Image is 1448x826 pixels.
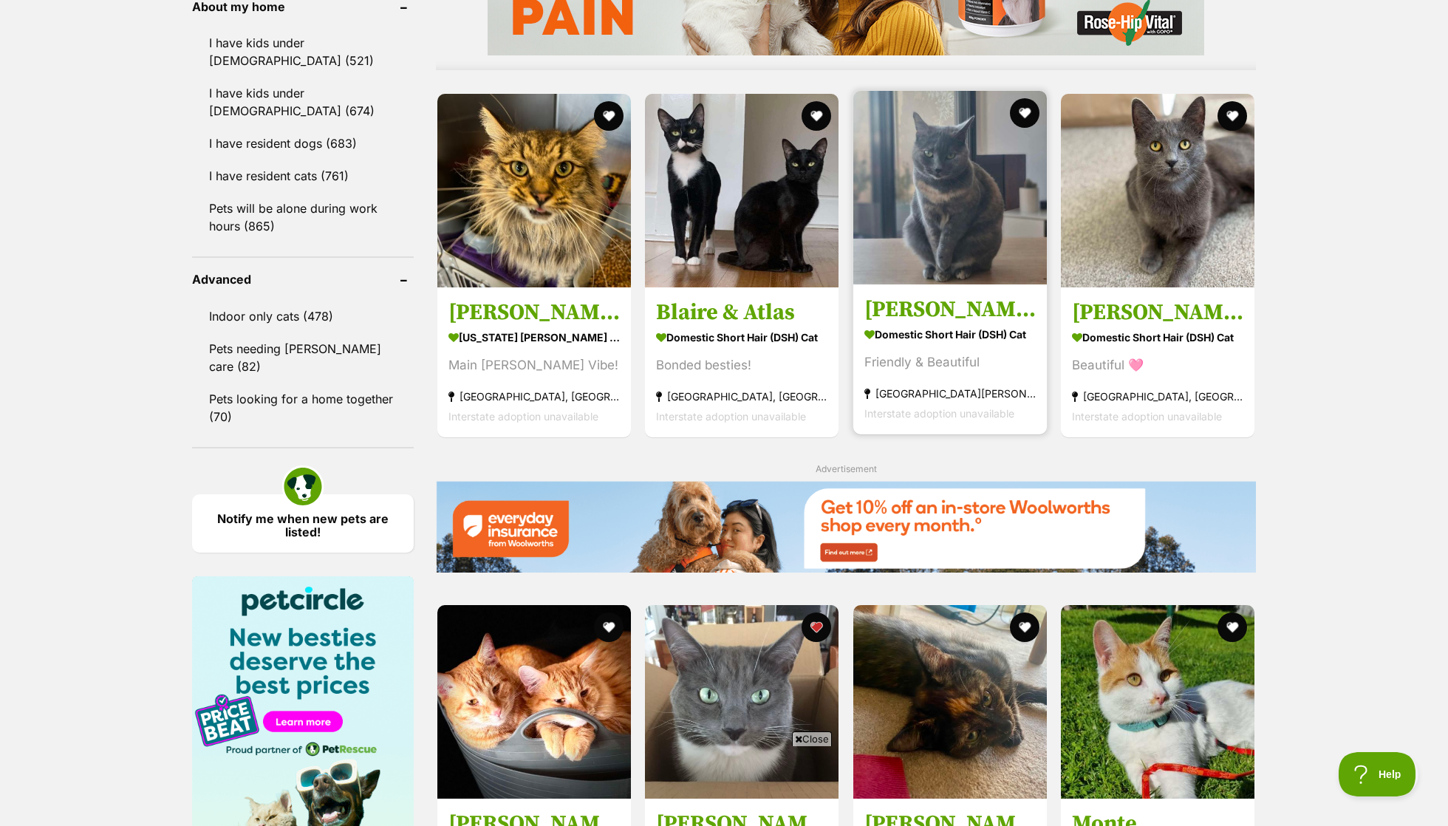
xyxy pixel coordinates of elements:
button: favourite [1218,612,1247,642]
strong: [US_STATE] [PERSON_NAME] Cat [448,326,620,347]
span: Close [792,731,832,746]
div: Main [PERSON_NAME] Vibe! [448,355,620,375]
button: favourite [802,101,832,131]
a: Everyday Insurance promotional banner [436,481,1256,575]
strong: [GEOGRAPHIC_DATA], [GEOGRAPHIC_DATA] [1072,386,1243,406]
button: favourite [1010,612,1039,642]
strong: Domestic Short Hair (DSH) Cat [656,326,827,347]
button: favourite [594,612,624,642]
strong: [GEOGRAPHIC_DATA][PERSON_NAME][GEOGRAPHIC_DATA] [864,383,1036,403]
span: Interstate adoption unavailable [448,409,598,422]
button: favourite [1010,98,1039,128]
span: Interstate adoption unavailable [656,409,806,422]
a: Blaire & Atlas Domestic Short Hair (DSH) Cat Bonded besties! [GEOGRAPHIC_DATA], [GEOGRAPHIC_DATA]... [645,287,839,437]
button: favourite [1218,101,1247,131]
a: Pets will be alone during work hours (865) [192,193,414,242]
img: Sarabi 🩷 - Domestic Short Hair (DSH) Cat [1061,94,1254,287]
a: I have kids under [DEMOGRAPHIC_DATA] (521) [192,27,414,76]
a: Pets looking for a home together (70) [192,383,414,432]
span: Interstate adoption unavailable [864,406,1014,419]
h3: [PERSON_NAME] [448,298,620,326]
strong: [GEOGRAPHIC_DATA], [GEOGRAPHIC_DATA] [448,386,620,406]
img: Milo - Domestic Short Hair (DSH) Cat [645,605,839,799]
a: [PERSON_NAME] [US_STATE] [PERSON_NAME] Cat Main [PERSON_NAME] Vibe! [GEOGRAPHIC_DATA], [GEOGRAPHI... [437,287,631,437]
img: Rosie - Domestic Short Hair (DSH) Cat [853,91,1047,284]
a: Notify me when new pets are listed! [192,494,414,553]
span: Advertisement [816,463,877,474]
div: Beautiful 🩷 [1072,355,1243,375]
strong: Domestic Short Hair (DSH) Cat [864,323,1036,344]
img: Luka & Lenny - Domestic Medium Hair (DMH) Cat [437,605,631,799]
strong: Domestic Short Hair (DSH) Cat [1072,326,1243,347]
button: favourite [802,612,832,642]
img: Rodney - Maine Coon Cat [437,94,631,287]
a: I have kids under [DEMOGRAPHIC_DATA] (674) [192,78,414,126]
button: favourite [594,101,624,131]
img: Monte - Domestic Short Hair (DSH) Cat [1061,605,1254,799]
h3: [PERSON_NAME] 🩷 [1072,298,1243,326]
a: Indoor only cats (478) [192,301,414,332]
img: Beauregard **2nd Chance Cat Rescue** - Domestic Short Hair (DSH) Cat [853,605,1047,799]
span: Interstate adoption unavailable [1072,409,1222,422]
a: Pets needing [PERSON_NAME] care (82) [192,333,414,382]
img: Blaire & Atlas - Domestic Short Hair (DSH) Cat [645,94,839,287]
div: Friendly & Beautiful [864,352,1036,372]
h3: [PERSON_NAME] [864,295,1036,323]
header: Advanced [192,273,414,286]
strong: [GEOGRAPHIC_DATA], [GEOGRAPHIC_DATA] [656,386,827,406]
img: Everyday Insurance promotional banner [436,481,1256,572]
iframe: Advertisement [455,752,993,819]
h3: Blaire & Atlas [656,298,827,326]
a: I have resident dogs (683) [192,128,414,159]
a: [PERSON_NAME] 🩷 Domestic Short Hair (DSH) Cat Beautiful 🩷 [GEOGRAPHIC_DATA], [GEOGRAPHIC_DATA] In... [1061,287,1254,437]
a: I have resident cats (761) [192,160,414,191]
iframe: Help Scout Beacon - Open [1339,752,1418,796]
div: Bonded besties! [656,355,827,375]
a: [PERSON_NAME] Domestic Short Hair (DSH) Cat Friendly & Beautiful [GEOGRAPHIC_DATA][PERSON_NAME][G... [853,284,1047,434]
